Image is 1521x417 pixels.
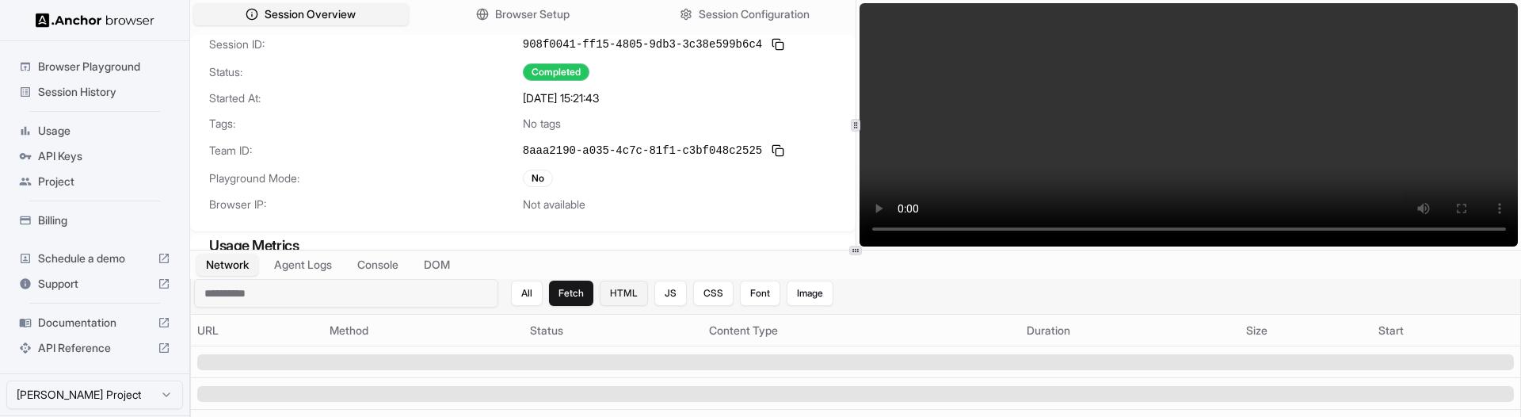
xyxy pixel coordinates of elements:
[196,254,258,276] button: Network
[265,6,356,22] span: Session Overview
[523,197,585,212] span: Not available
[38,59,170,75] span: Browser Playground
[787,281,833,306] button: Image
[495,6,570,22] span: Browser Setup
[209,64,523,80] span: Status:
[511,281,543,306] button: All
[209,197,523,212] span: Browser IP:
[13,118,177,143] div: Usage
[13,79,177,105] div: Session History
[209,235,837,257] h3: Usage Metrics
[13,246,177,271] div: Schedule a demo
[693,281,734,306] button: CSS
[38,315,151,331] span: Documentation
[209,116,523,132] span: Tags:
[38,84,170,100] span: Session History
[414,254,459,276] button: DOM
[209,36,523,52] span: Session ID:
[600,281,648,306] button: HTML
[13,335,177,361] div: API Reference
[523,63,589,81] div: Completed
[699,6,810,22] span: Session Configuration
[348,254,408,276] button: Console
[654,281,687,306] button: JS
[209,90,523,106] span: Started At:
[38,148,170,164] span: API Keys
[523,36,762,52] span: 908f0041-ff15-4805-9db3-3c38e599b6c4
[38,340,151,356] span: API Reference
[530,323,696,339] div: Status
[38,251,151,266] span: Schedule a demo
[523,90,599,106] span: [DATE] 15:21:43
[13,310,177,335] div: Documentation
[13,54,177,79] div: Browser Playground
[38,174,170,189] span: Project
[1027,323,1233,339] div: Duration
[523,143,762,159] span: 8aaa2190-a035-4c7c-81f1-c3bf048c2525
[523,170,553,187] div: No
[13,208,177,233] div: Billing
[709,323,1014,339] div: Content Type
[1378,323,1514,339] div: Start
[330,323,517,339] div: Method
[209,170,523,186] span: Playground Mode:
[523,116,561,132] span: No tags
[38,212,170,228] span: Billing
[209,143,523,159] span: Team ID:
[13,143,177,169] div: API Keys
[549,281,593,306] button: Fetch
[1246,323,1366,339] div: Size
[38,123,170,139] span: Usage
[265,254,341,276] button: Agent Logs
[13,271,177,296] div: Support
[740,281,780,306] button: Font
[197,323,317,339] div: URL
[36,13,154,28] img: Anchor Logo
[38,276,151,292] span: Support
[13,169,177,194] div: Project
